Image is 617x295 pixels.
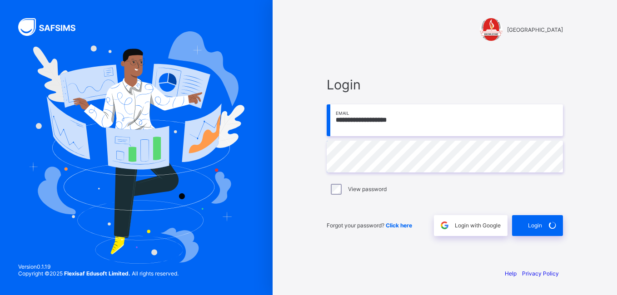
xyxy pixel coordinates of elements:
img: Hero Image [28,31,244,264]
span: Login [528,222,542,229]
span: Login with Google [455,222,501,229]
strong: Flexisaf Edusoft Limited. [64,270,130,277]
label: View password [348,186,387,192]
img: google.396cfc9801f0270233282035f929180a.svg [439,220,450,231]
span: Version 0.1.19 [18,263,179,270]
span: [GEOGRAPHIC_DATA] [507,26,563,33]
a: Help [505,270,517,277]
span: Forgot your password? [327,222,412,229]
span: Copyright © 2025 All rights reserved. [18,270,179,277]
img: SAFSIMS Logo [18,18,86,36]
a: Privacy Policy [522,270,559,277]
span: Login [327,77,563,93]
a: Click here [386,222,412,229]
